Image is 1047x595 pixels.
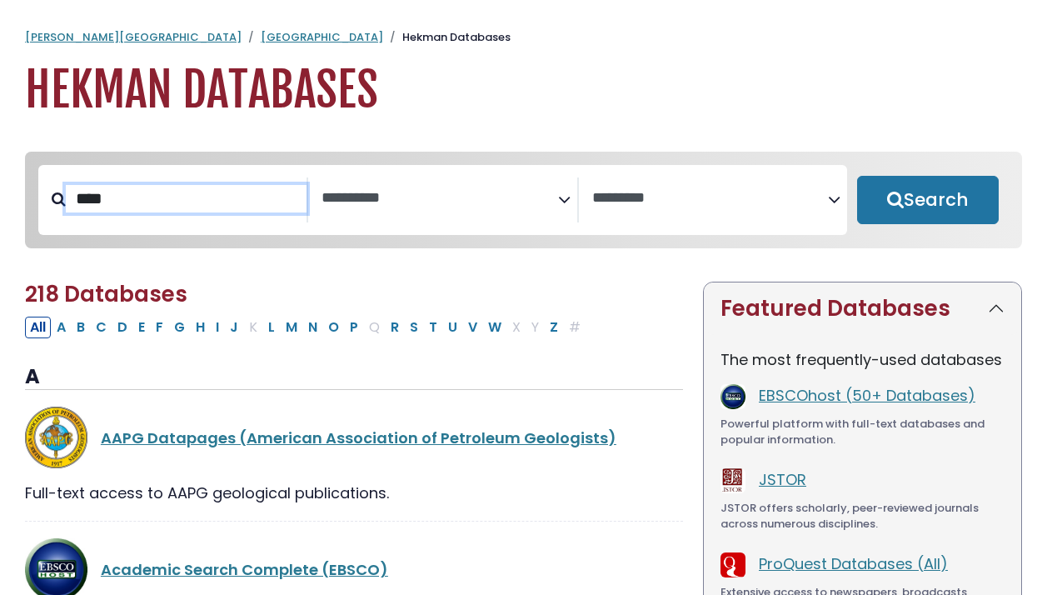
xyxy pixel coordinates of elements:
button: Filter Results Z [545,317,563,338]
button: Filter Results U [443,317,462,338]
button: Filter Results N [303,317,322,338]
button: Filter Results T [424,317,442,338]
p: The most frequently-used databases [720,348,1005,371]
textarea: Search [592,190,828,207]
li: Hekman Databases [383,29,511,46]
button: Filter Results H [191,317,210,338]
button: Filter Results V [463,317,482,338]
a: [PERSON_NAME][GEOGRAPHIC_DATA] [25,29,242,45]
div: Full-text access to AAPG geological publications. [25,482,683,504]
button: Filter Results J [225,317,243,338]
a: Academic Search Complete (EBSCO) [101,559,388,580]
div: Alpha-list to filter by first letter of database name [25,316,587,337]
nav: Search filters [25,152,1022,248]
button: Filter Results W [483,317,506,338]
a: AAPG Datapages (American Association of Petroleum Geologists) [101,427,616,448]
span: 218 Databases [25,279,187,309]
textarea: Search [322,190,557,207]
button: Filter Results D [112,317,132,338]
button: Filter Results C [91,317,112,338]
button: Filter Results L [263,317,280,338]
button: Filter Results A [52,317,71,338]
button: Filter Results I [211,317,224,338]
a: ProQuest Databases (All) [759,553,948,574]
nav: breadcrumb [25,29,1022,46]
button: Filter Results P [345,317,363,338]
button: Filter Results M [281,317,302,338]
button: All [25,317,51,338]
button: Filter Results R [386,317,404,338]
button: Filter Results E [133,317,150,338]
a: EBSCOhost (50+ Databases) [759,385,975,406]
button: Filter Results S [405,317,423,338]
button: Filter Results G [169,317,190,338]
div: JSTOR offers scholarly, peer-reviewed journals across numerous disciplines. [720,500,1005,532]
button: Filter Results B [72,317,90,338]
a: [GEOGRAPHIC_DATA] [261,29,383,45]
a: JSTOR [759,469,806,490]
button: Filter Results O [323,317,344,338]
h3: A [25,365,683,390]
button: Featured Databases [704,282,1021,335]
input: Search database by title or keyword [66,185,307,212]
button: Submit for Search Results [857,176,999,224]
div: Powerful platform with full-text databases and popular information. [720,416,1005,448]
button: Filter Results F [151,317,168,338]
h1: Hekman Databases [25,62,1022,118]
